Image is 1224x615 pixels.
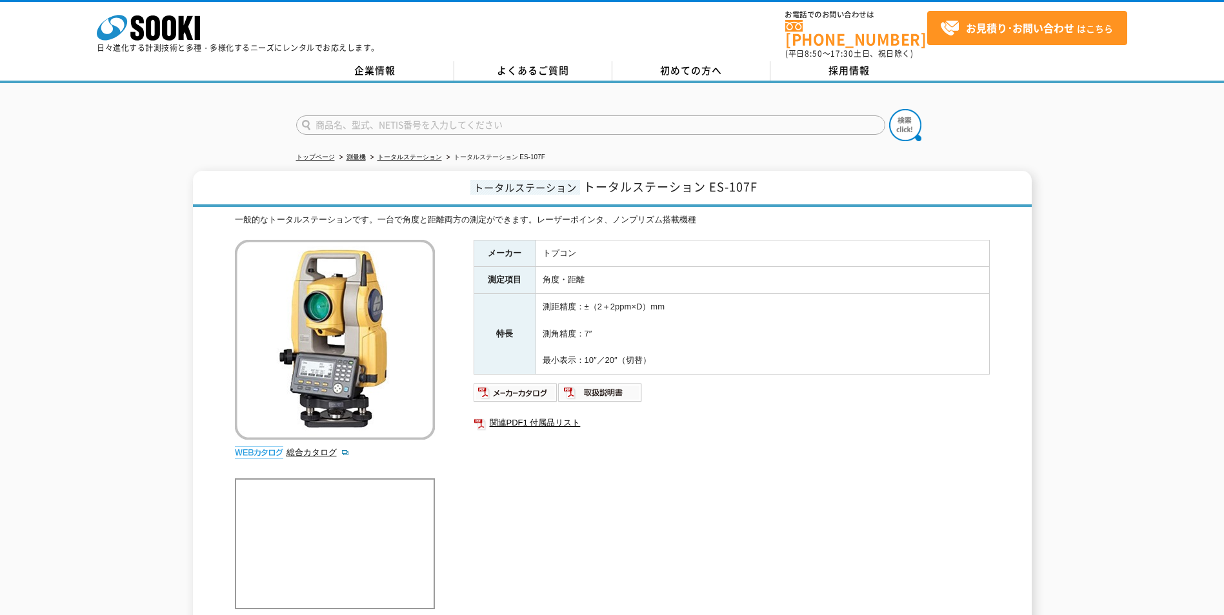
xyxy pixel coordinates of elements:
[454,61,612,81] a: よくあるご質問
[785,20,927,46] a: [PHONE_NUMBER]
[97,44,379,52] p: 日々進化する計測技術と多種・多様化するニーズにレンタルでお応えします。
[470,180,580,195] span: トータルステーション
[474,294,536,375] th: 特長
[235,446,283,459] img: webカタログ
[444,151,545,164] li: トータルステーション ES-107F
[805,48,823,59] span: 8:50
[660,63,722,77] span: 初めての方へ
[830,48,854,59] span: 17:30
[474,267,536,294] th: 測定項目
[966,20,1074,35] strong: お見積り･お問い合わせ
[377,153,442,161] a: トータルステーション
[536,267,989,294] td: 角度・距離
[474,382,558,403] img: メーカーカタログ
[235,240,435,440] img: トータルステーション ES-107F
[296,153,335,161] a: トップページ
[940,19,1113,38] span: はこちら
[536,240,989,267] td: トプコン
[785,11,927,19] span: お電話でのお問い合わせは
[346,153,366,161] a: 測量機
[889,109,921,141] img: btn_search.png
[770,61,928,81] a: 採用情報
[296,61,454,81] a: 企業情報
[474,415,990,431] a: 関連PDF1 付属品リスト
[785,48,913,59] span: (平日 ～ 土日、祝日除く)
[474,240,536,267] th: メーカー
[558,391,643,400] a: 取扱説明書
[558,382,643,403] img: 取扱説明書
[286,447,350,457] a: 総合カタログ
[296,115,885,135] input: 商品名、型式、NETIS番号を入力してください
[612,61,770,81] a: 初めての方へ
[474,391,558,400] a: メーカーカタログ
[927,11,1127,45] a: お見積り･お問い合わせはこちら
[536,294,989,375] td: 測距精度：±（2＋2ppm×D）mm 測角精度：7″ 最小表示：10″／20″（切替）
[235,213,990,227] div: 一般的なトータルステーションです。一台で角度と距離両方の測定ができます。レーザーポインタ、ノンプリズム搭載機種
[583,178,757,195] span: トータルステーション ES-107F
